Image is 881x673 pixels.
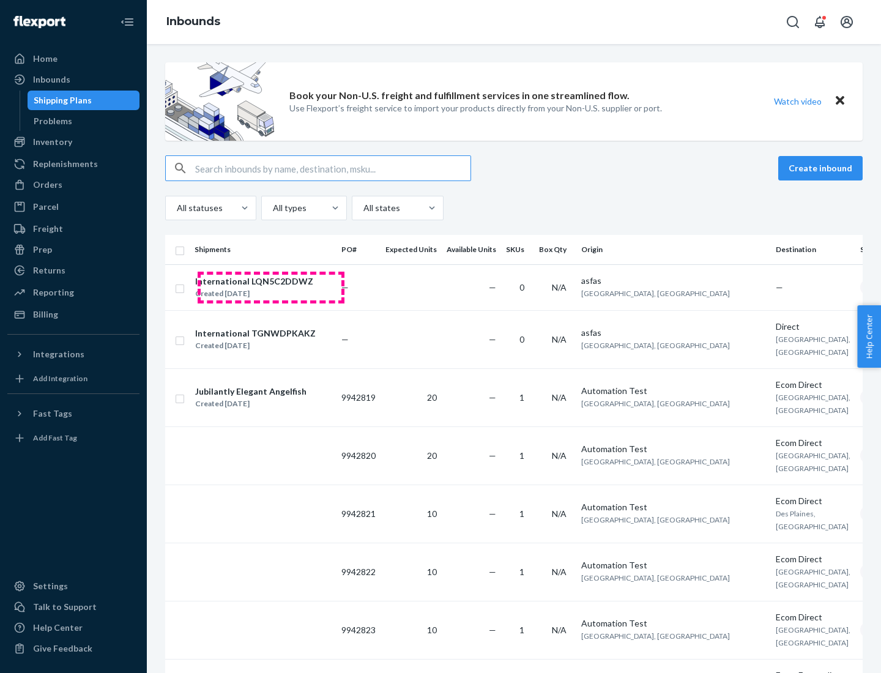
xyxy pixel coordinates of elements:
[552,334,567,344] span: N/A
[272,202,273,214] input: All types
[7,597,139,617] a: Talk to Support
[552,450,567,461] span: N/A
[427,450,437,461] span: 20
[341,334,349,344] span: —
[552,392,567,403] span: N/A
[33,622,83,634] div: Help Center
[776,509,849,531] span: Des Plaines, [GEOGRAPHIC_DATA]
[33,201,59,213] div: Parcel
[33,601,97,613] div: Talk to Support
[7,132,139,152] a: Inventory
[519,282,524,292] span: 0
[33,373,87,384] div: Add Integration
[808,10,832,34] button: Open notifications
[581,559,766,571] div: Automation Test
[781,10,805,34] button: Open Search Box
[7,305,139,324] a: Billing
[489,334,496,344] span: —
[776,553,850,565] div: Ecom Direct
[195,275,313,288] div: International LQN5C2DDWZ
[857,305,881,368] button: Help Center
[519,392,524,403] span: 1
[7,344,139,364] button: Integrations
[489,625,496,635] span: —
[33,264,65,277] div: Returns
[835,10,859,34] button: Open account menu
[776,567,850,589] span: [GEOGRAPHIC_DATA], [GEOGRAPHIC_DATA]
[581,275,766,287] div: asfas
[519,508,524,519] span: 1
[289,89,630,103] p: Book your Non-U.S. freight and fulfillment services in one streamlined flow.
[776,625,850,647] span: [GEOGRAPHIC_DATA], [GEOGRAPHIC_DATA]
[581,399,730,408] span: [GEOGRAPHIC_DATA], [GEOGRAPHIC_DATA]
[157,4,230,40] ol: breadcrumbs
[195,398,307,410] div: Created [DATE]
[7,175,139,195] a: Orders
[581,327,766,339] div: asfas
[336,235,381,264] th: PO#
[33,407,72,420] div: Fast Tags
[7,49,139,69] a: Home
[336,543,381,601] td: 9942822
[190,235,336,264] th: Shipments
[28,111,140,131] a: Problems
[195,288,313,300] div: Created [DATE]
[776,495,850,507] div: Ecom Direct
[33,348,84,360] div: Integrations
[776,437,850,449] div: Ecom Direct
[427,625,437,635] span: 10
[776,321,850,333] div: Direct
[7,404,139,423] button: Fast Tags
[581,501,766,513] div: Automation Test
[581,631,730,641] span: [GEOGRAPHIC_DATA], [GEOGRAPHIC_DATA]
[7,618,139,638] a: Help Center
[33,73,70,86] div: Inbounds
[581,341,730,350] span: [GEOGRAPHIC_DATA], [GEOGRAPHIC_DATA]
[33,433,77,443] div: Add Fast Tag
[552,282,567,292] span: N/A
[33,244,52,256] div: Prep
[33,158,98,170] div: Replenishments
[581,573,730,582] span: [GEOGRAPHIC_DATA], [GEOGRAPHIC_DATA]
[7,219,139,239] a: Freight
[7,240,139,259] a: Prep
[776,451,850,473] span: [GEOGRAPHIC_DATA], [GEOGRAPHIC_DATA]
[766,92,830,110] button: Watch video
[7,197,139,217] a: Parcel
[581,443,766,455] div: Automation Test
[33,136,72,148] div: Inventory
[519,334,524,344] span: 0
[336,485,381,543] td: 9942821
[427,567,437,577] span: 10
[519,450,524,461] span: 1
[776,282,783,292] span: —
[519,567,524,577] span: 1
[552,508,567,519] span: N/A
[115,10,139,34] button: Close Navigation
[534,235,576,264] th: Box Qty
[336,426,381,485] td: 9942820
[489,567,496,577] span: —
[776,335,850,357] span: [GEOGRAPHIC_DATA], [GEOGRAPHIC_DATA]
[7,576,139,596] a: Settings
[776,393,850,415] span: [GEOGRAPHIC_DATA], [GEOGRAPHIC_DATA]
[7,70,139,89] a: Inbounds
[362,202,363,214] input: All states
[34,94,92,106] div: Shipping Plans
[519,625,524,635] span: 1
[33,223,63,235] div: Freight
[195,156,470,180] input: Search inbounds by name, destination, msku...
[33,642,92,655] div: Give Feedback
[581,457,730,466] span: [GEOGRAPHIC_DATA], [GEOGRAPHIC_DATA]
[489,508,496,519] span: —
[7,261,139,280] a: Returns
[195,327,316,340] div: International TGNWDPKAKZ
[576,235,771,264] th: Origin
[33,53,58,65] div: Home
[336,601,381,659] td: 9942823
[341,282,349,292] span: —
[776,611,850,623] div: Ecom Direct
[289,102,662,114] p: Use Flexport’s freight service to import your products directly from your Non-U.S. supplier or port.
[13,16,65,28] img: Flexport logo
